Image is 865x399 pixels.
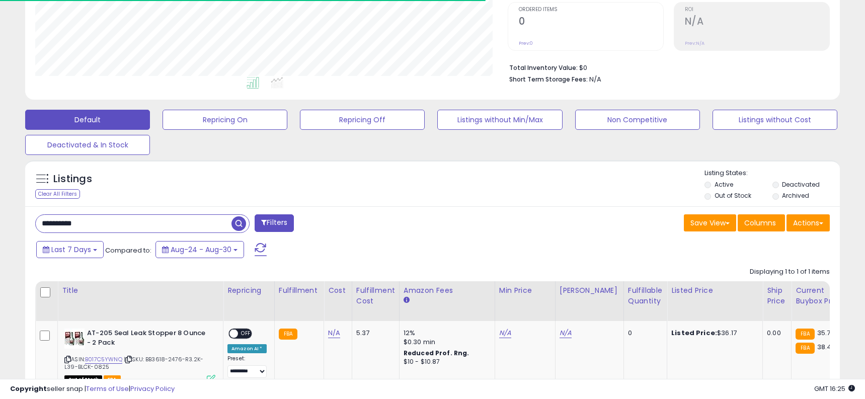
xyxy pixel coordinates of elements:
div: Displaying 1 to 1 of 1 items [750,267,830,277]
button: Aug-24 - Aug-30 [155,241,244,258]
a: Terms of Use [86,384,129,393]
button: Last 7 Days [36,241,104,258]
span: | SKU: BB3618-2476-R3.2K-L39-BLCK-0825 [64,355,203,370]
div: [PERSON_NAME] [560,285,619,296]
button: Non Competitive [575,110,700,130]
span: FBA [104,375,121,384]
div: 0.00 [767,329,783,338]
span: Ordered Items [519,7,663,13]
button: Listings without Min/Max [437,110,562,130]
b: Reduced Prof. Rng. [404,349,469,357]
span: All listings that are currently out of stock and unavailable for purchase on Amazon [64,375,102,384]
button: Filters [255,214,294,232]
button: Save View [684,214,736,231]
div: Amazon AI * [227,344,267,353]
div: Listed Price [671,285,758,296]
span: Compared to: [105,246,151,255]
small: Prev: N/A [685,40,704,46]
p: Listing States: [704,169,840,178]
label: Archived [782,191,809,200]
strong: Copyright [10,384,47,393]
button: Repricing On [163,110,287,130]
button: Columns [738,214,785,231]
div: Cost [328,285,348,296]
b: Short Term Storage Fees: [509,75,588,84]
button: Default [25,110,150,130]
div: 0 [628,329,659,338]
img: 51i+lK1i0OL._SL40_.jpg [64,329,85,349]
span: Aug-24 - Aug-30 [171,245,231,255]
button: Repricing Off [300,110,425,130]
span: 2025-09-8 16:25 GMT [814,384,855,393]
a: Privacy Policy [130,384,175,393]
b: Listed Price: [671,328,717,338]
div: Fulfillable Quantity [628,285,663,306]
div: seller snap | | [10,384,175,394]
small: FBA [796,329,814,340]
h2: N/A [685,16,829,29]
b: AT-205 Seal Leak Stopper 8 Ounce - 2 Pack [87,329,209,350]
div: Fulfillment [279,285,320,296]
div: $36.17 [671,329,755,338]
div: Amazon Fees [404,285,491,296]
h2: 0 [519,16,663,29]
h5: Listings [53,172,92,186]
span: ROI [685,7,829,13]
div: Clear All Filters [35,189,80,199]
span: 38.48 [817,342,836,352]
div: Repricing [227,285,270,296]
small: FBA [279,329,297,340]
div: 5.37 [356,329,391,338]
div: Fulfillment Cost [356,285,395,306]
a: N/A [499,328,511,338]
div: Ship Price [767,285,787,306]
span: Last 7 Days [51,245,91,255]
div: Current Buybox Price [796,285,847,306]
div: 12% [404,329,487,338]
span: 35.7 [817,328,831,338]
a: N/A [328,328,340,338]
div: ASIN: [64,329,215,382]
span: OFF [238,330,254,338]
button: Deactivated & In Stock [25,135,150,155]
div: Min Price [499,285,551,296]
li: $0 [509,61,822,73]
button: Listings without Cost [713,110,837,130]
button: Actions [787,214,830,231]
div: Preset: [227,355,267,378]
div: $0.30 min [404,338,487,347]
div: $10 - $10.87 [404,358,487,366]
label: Deactivated [782,180,820,189]
b: Total Inventory Value: [509,63,578,72]
div: Title [62,285,219,296]
small: Amazon Fees. [404,296,410,305]
a: N/A [560,328,572,338]
small: Prev: 0 [519,40,533,46]
span: Columns [744,218,776,228]
label: Out of Stock [715,191,751,200]
small: FBA [796,343,814,354]
a: B017C5YWNQ [85,355,122,364]
label: Active [715,180,733,189]
span: N/A [589,74,601,84]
